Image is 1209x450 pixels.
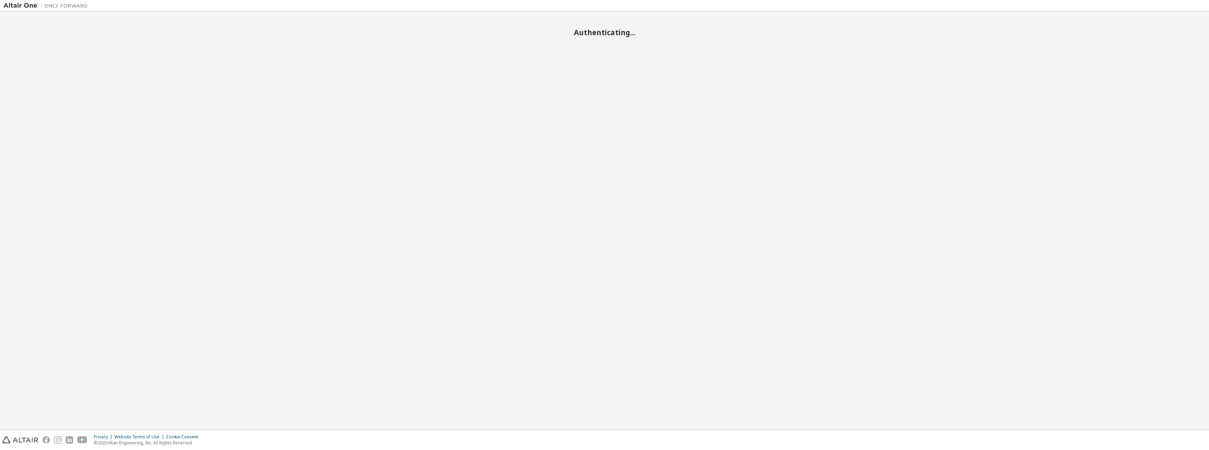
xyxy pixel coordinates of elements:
[115,434,166,440] div: Website Terms of Use
[4,28,1205,37] h2: Authenticating...
[94,434,115,440] div: Privacy
[66,436,73,444] img: linkedin.svg
[54,436,62,444] img: instagram.svg
[166,434,202,440] div: Cookie Consent
[4,2,91,9] img: Altair One
[2,436,38,444] img: altair_logo.svg
[77,436,88,444] img: youtube.svg
[94,440,202,446] p: © 2025 Altair Engineering, Inc. All Rights Reserved.
[43,436,50,444] img: facebook.svg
